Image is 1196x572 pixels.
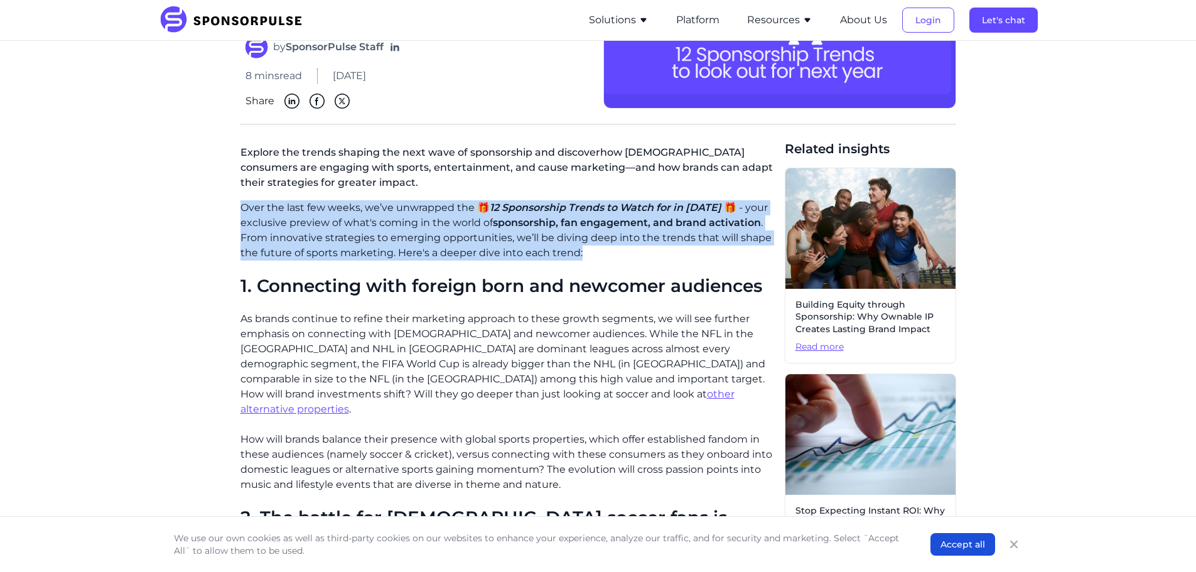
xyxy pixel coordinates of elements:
[1133,512,1196,572] iframe: Chat Widget
[159,6,311,34] img: SponsorPulse
[785,140,956,158] span: Related insights
[785,168,956,289] img: Photo by Leire Cavia, courtesy of Unsplash
[785,374,956,569] a: Stop Expecting Instant ROI: Why Multi-Year Partnership Deals Deliver Amplified PerformanceRead more
[969,14,1038,26] a: Let's chat
[389,41,401,53] a: Follow on LinkedIn
[333,68,366,84] span: [DATE]
[785,374,956,495] img: Sponsorship ROI image
[1005,536,1023,553] button: Close
[493,217,761,229] span: sponsorship, fan engagement, and brand activation
[245,36,268,58] img: SponsorPulse Staff
[240,311,775,417] p: As brands continue to refine their marketing approach to these growth segments, we will see furth...
[286,41,384,53] strong: SponsorPulse Staff
[930,533,995,556] button: Accept all
[902,14,954,26] a: Login
[676,14,719,26] a: Platform
[245,94,274,109] span: Share
[273,40,384,55] span: by
[795,299,945,336] span: Building Equity through Sponsorship: Why Ownable IP Creates Lasting Brand Impact
[240,275,762,296] span: 1. Connecting with foreign born and newcomer audiences
[174,532,905,557] p: We use our own cookies as well as third-party cookies on our websites to enhance your experience,...
[589,13,649,28] button: Solutions
[840,14,887,26] a: About Us
[795,341,945,353] span: Read more
[310,94,325,109] img: Facebook
[284,94,299,109] img: Linkedin
[240,432,775,492] p: How will brands balance their presence with global sports properties, which offer established fan...
[676,13,719,28] button: Platform
[245,68,302,84] span: 8 mins read
[902,8,954,33] button: Login
[335,94,350,109] img: Twitter
[240,140,775,200] p: Explore the trends shaping the next wave of sponsorship and discoverhow [DEMOGRAPHIC_DATA] consum...
[795,505,945,542] span: Stop Expecting Instant ROI: Why Multi-Year Partnership Deals Deliver Amplified Performance
[240,507,727,549] span: 2. The battle for [DEMOGRAPHIC_DATA] soccer fans is heating up ahead of FIFA 2026
[840,13,887,28] button: About Us
[747,13,812,28] button: Resources
[785,168,956,364] a: Building Equity through Sponsorship: Why Ownable IP Creates Lasting Brand ImpactRead more
[969,8,1038,33] button: Let's chat
[490,202,721,213] i: 12 Sponsorship Trends to Watch for in [DATE]
[240,200,775,261] p: Over the last few weeks, we’ve unwrapped the 🎁 🎁 - your exclusive preview of what's coming in the...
